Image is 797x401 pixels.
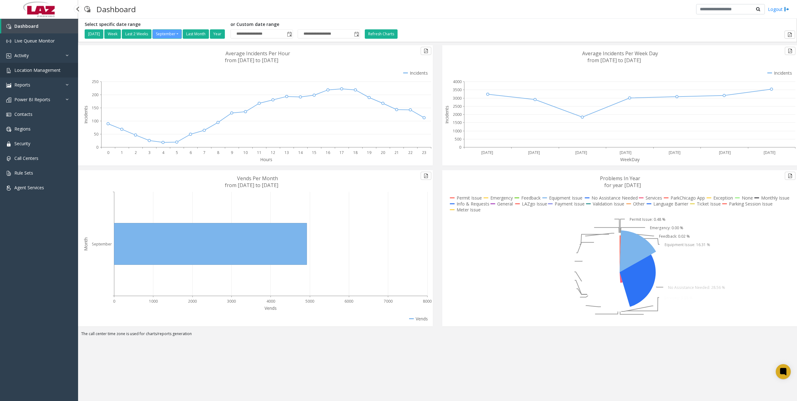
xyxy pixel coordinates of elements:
[459,145,461,150] text: 0
[408,150,413,155] text: 22
[84,2,90,17] img: pageIcon
[6,141,11,146] img: 'icon'
[6,171,11,176] img: 'icon'
[149,299,158,304] text: 1000
[423,299,432,304] text: 8000
[183,29,209,39] button: Last Month
[94,131,98,137] text: 50
[83,106,89,124] text: Incidents
[122,29,151,39] button: Last 2 Weeks
[6,24,11,29] img: 'icon'
[257,150,261,155] text: 11
[113,299,115,304] text: 0
[604,182,641,189] text: for year [DATE]
[176,150,178,155] text: 5
[14,111,32,117] span: Contacts
[203,150,205,155] text: 7
[381,150,385,155] text: 20
[365,29,398,39] button: Refresh Charts
[326,150,330,155] text: 16
[353,30,360,38] span: Toggle popup
[210,29,225,39] button: Year
[668,285,725,290] text: No Assistance Needed: 28.56 %
[453,79,462,84] text: 4000
[367,150,371,155] text: 19
[14,170,33,176] span: Rule Sets
[764,150,775,155] text: [DATE]
[453,128,462,134] text: 1000
[231,150,233,155] text: 9
[14,155,38,161] span: Call Centers
[444,106,450,124] text: Incidents
[230,22,360,27] h5: or Custom date range
[664,295,693,300] text: Services: 3.58 %
[14,97,50,102] span: Power BI Reports
[85,29,103,39] button: [DATE]
[14,126,31,132] span: Regions
[6,53,11,58] img: 'icon'
[312,150,316,155] text: 15
[6,156,11,161] img: 'icon'
[659,234,690,239] text: Feedback: 0.02 %
[14,38,55,44] span: Live Queue Monitor
[14,185,44,191] span: Agent Services
[93,2,139,17] h3: Dashboard
[785,31,795,39] button: Export to pdf
[784,6,789,12] img: logout
[135,150,137,155] text: 2
[587,57,641,64] text: from [DATE] to [DATE]
[453,120,462,125] text: 1500
[528,150,540,155] text: [DATE]
[225,57,278,64] text: from [DATE] to [DATE]
[394,150,399,155] text: 21
[344,299,353,304] text: 6000
[298,150,303,155] text: 14
[285,150,289,155] text: 13
[266,299,275,304] text: 4000
[217,150,219,155] text: 8
[148,150,151,155] text: 3
[422,150,426,155] text: 23
[630,217,666,222] text: Permit Issue: 0.48 %
[162,150,165,155] text: 4
[83,237,89,251] text: Month
[6,97,11,102] img: 'icon'
[6,68,11,73] img: 'icon'
[6,39,11,44] img: 'icon'
[785,47,795,55] button: Export to pdf
[384,299,393,304] text: 7000
[455,136,461,142] text: 500
[96,145,98,150] text: 0
[85,22,226,27] h5: Select specific date range
[286,30,293,38] span: Toggle popup
[6,186,11,191] img: 'icon'
[453,112,462,117] text: 2000
[453,96,462,101] text: 3000
[620,156,640,162] text: WeekDay
[14,67,61,73] span: Location Management
[237,175,278,182] text: Vends Per Month
[305,299,314,304] text: 5000
[785,172,795,180] button: Export to pdf
[121,150,123,155] text: 1
[353,150,358,155] text: 18
[14,82,30,88] span: Reports
[152,29,182,39] button: September
[669,150,681,155] text: [DATE]
[14,141,30,146] span: Security
[600,175,640,182] text: Problems In Year
[14,52,29,58] span: Activity
[92,79,98,84] text: 250
[421,47,431,55] button: Export to pdf
[14,23,38,29] span: Dashboard
[6,83,11,88] img: 'icon'
[665,242,710,247] text: Equipment Issue: 16.31 %
[271,150,275,155] text: 12
[188,299,197,304] text: 2000
[78,331,797,340] div: The call center time zone is used for charts/reports generation
[421,172,431,180] button: Export to pdf
[243,150,248,155] text: 10
[719,150,731,155] text: [DATE]
[260,156,272,162] text: Hours
[620,150,631,155] text: [DATE]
